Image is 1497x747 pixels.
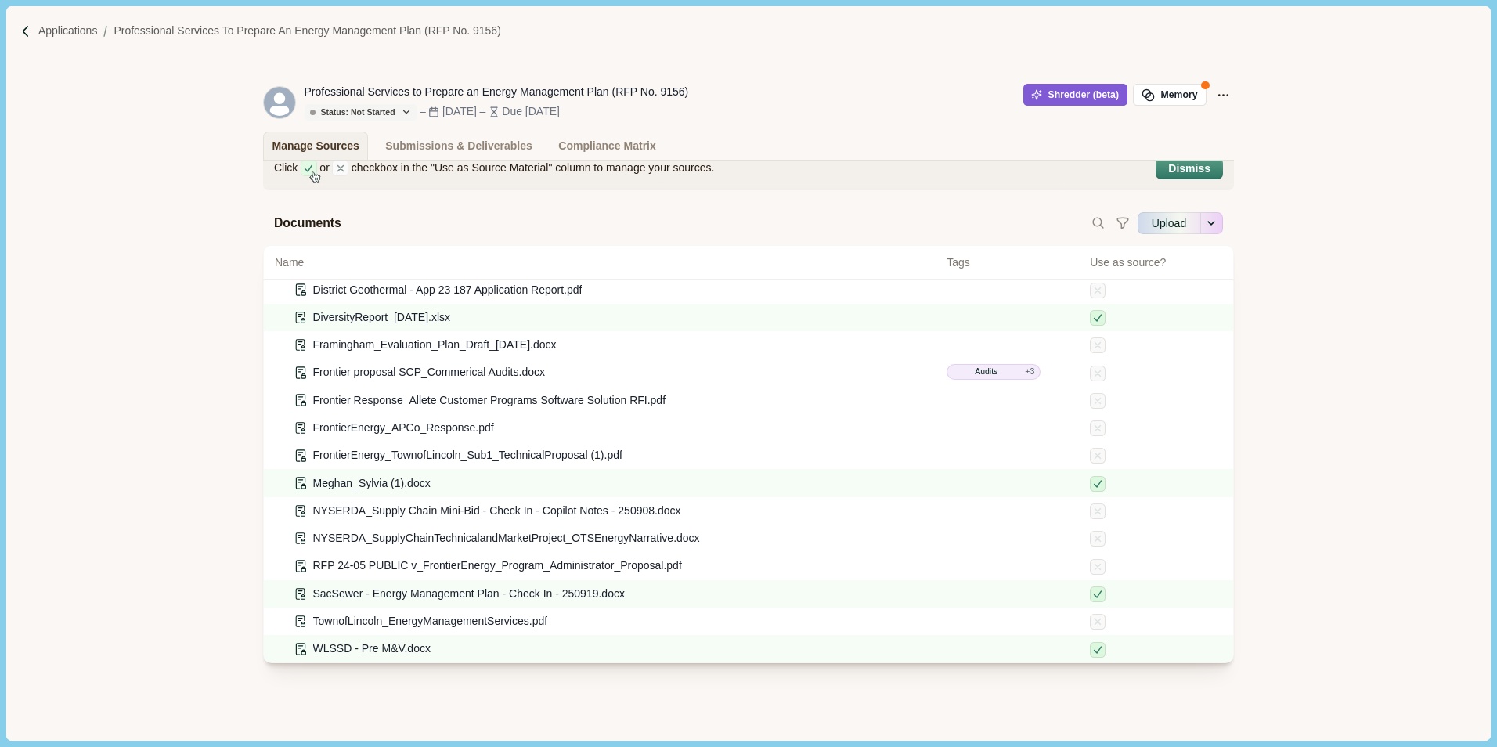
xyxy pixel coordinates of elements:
a: Compliance Matrix [550,132,665,160]
span: Use as source? [1090,254,1166,271]
span: FrontierEnergy_TownofLincoln_Sub1_TechnicalProposal (1).pdf [313,447,622,464]
button: Dismiss [1157,159,1221,179]
span: SacSewer - Energy Management Plan - Check In - 250919.docx [313,586,625,602]
button: Upload [1138,211,1200,236]
div: [DATE] [442,103,477,120]
span: NYSERDA_Supply Chain Mini-Bid - Check In - Copilot Notes - 250908.docx [313,503,681,519]
span: NYSERDA_SupplyChainTechnicalandMarketProject_OTSEnergyNarrative.docx [313,530,700,547]
span: District Geothermal - App 23 187 Application Report.pdf [313,282,583,298]
span: Name [275,254,304,271]
span: FrontierEnergy_APCo_Response.pdf [313,420,494,436]
button: Audits+3 [947,364,1041,381]
span: Meghan_Sylvia (1).docx [313,475,431,492]
a: Submissions & Deliverables [377,132,542,160]
img: Forward slash icon [19,24,33,38]
span: WLSSD - Pre M&V.docx [313,641,431,657]
button: See more options [1201,211,1223,236]
span: Documents [274,214,341,233]
div: Due [DATE] [502,103,560,120]
button: Memory [1133,84,1207,106]
a: Professional Services to Prepare an Energy Management Plan (RFP No. 9156) [114,23,500,39]
div: – [420,103,426,120]
span: TownofLincoln_EnergyManagementServices.pdf [313,613,548,630]
div: Status: Not Started [310,107,395,117]
img: Forward slash icon [97,24,114,38]
span: RFP 24-05 PUBLIC v_FrontierEnergy_Program_Administrator_Proposal.pdf [313,558,682,574]
svg: avatar [264,87,295,118]
span: Audits [953,366,1019,378]
span: DiversityReport_[DATE].xlsx [313,309,451,326]
span: Click [274,160,298,176]
button: Shredder (beta) [1023,84,1127,106]
button: Status: Not Started [305,104,417,121]
span: Tags [947,254,1079,271]
div: – [479,103,485,120]
span: Frontier Response_Allete Customer Programs Software Solution RFI.pdf [313,392,666,409]
span: Frontier proposal SCP_Commerical Audits.docx [313,364,545,381]
a: Manage Sources [263,132,368,160]
span: + 3 [1025,366,1034,378]
div: Manage Sources [272,132,359,160]
button: Application Actions [1212,84,1234,106]
div: Compliance Matrix [558,132,655,160]
div: Professional Services to Prepare an Energy Management Plan (RFP No. 9156) [305,84,689,100]
div: Submissions & Deliverables [385,132,532,160]
div: or checkbox in the "Use as Source Material" column to manage your sources. [274,160,1145,176]
span: Framingham_Evaluation_Plan_Draft_[DATE].docx [313,337,557,353]
a: Applications [38,23,98,39]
